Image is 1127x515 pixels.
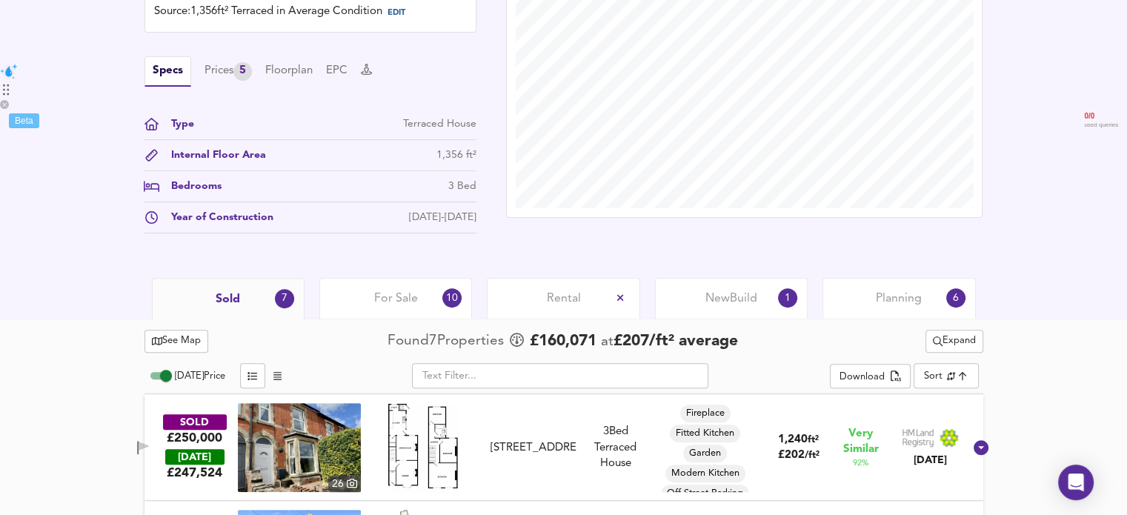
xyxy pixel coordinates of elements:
[1084,112,1118,122] span: 0 / 0
[159,116,194,132] div: Type
[448,179,476,194] div: 3 Bed
[175,371,225,381] span: [DATE] Price
[843,426,879,457] span: Very Similar
[683,447,727,460] span: Garden
[665,467,745,480] span: Modern Kitchen
[902,453,960,468] div: [DATE]
[163,414,227,430] div: SOLD
[238,403,361,492] a: property thumbnail 26
[804,451,819,460] span: / ft²
[144,394,983,501] div: SOLD£250,000 [DATE]£247,524property thumbnail 26 Floorplan[STREET_ADDRESS]3Bed Terraced HouseFire...
[680,405,731,422] div: Fireplace
[159,179,222,194] div: Bedrooms
[876,290,922,307] span: Planning
[409,210,476,225] div: [DATE]-[DATE]
[808,435,819,445] span: ft²
[144,330,209,353] button: See Map
[233,62,252,81] div: 5
[154,4,467,23] div: Source: 1,356ft² Terraced in Average Condition
[326,63,348,79] button: EPC
[216,291,240,308] span: Sold
[582,424,649,471] div: 3 Bed Terraced House
[144,56,191,87] button: Specs
[683,445,727,462] div: Garden
[925,330,983,353] div: split button
[442,288,462,308] div: 10
[388,331,508,351] div: Found 7 Propert ies
[665,465,745,482] div: Modern Kitchen
[436,147,476,163] div: 1,356 ft²
[547,290,581,307] span: Rental
[530,330,596,353] span: £ 160,071
[830,364,911,389] button: Download
[1058,465,1094,500] div: Open Intercom Messenger
[680,407,731,420] span: Fireplace
[152,333,202,350] span: See Map
[924,369,943,383] div: Sort
[167,465,222,481] span: £ 247,524
[9,113,39,128] div: Beta
[925,330,983,353] button: Expand
[972,439,990,456] svg: Show Details
[661,487,749,500] span: Off Street Parking
[777,450,819,461] span: £ 202
[661,485,749,502] div: Off Street Parking
[830,364,911,389] div: split button
[205,62,252,81] div: Prices
[388,9,405,17] span: EDIT
[159,147,266,163] div: Internal Floor Area
[902,428,960,448] img: Land Registry
[946,288,965,308] div: 6
[705,290,757,307] span: New Build
[238,403,361,492] img: property thumbnail
[165,449,225,465] div: [DATE]
[914,363,978,388] div: Sort
[490,440,576,456] div: [STREET_ADDRESS]
[670,427,740,440] span: Fitted Kitchen
[778,288,797,308] div: 1
[778,434,808,445] span: 1,240
[614,333,738,349] span: £ 207 / ft² average
[374,290,418,307] span: For Sale
[840,369,885,386] div: Download
[159,210,273,225] div: Year of Construction
[933,333,976,350] span: Expand
[167,430,222,446] div: £250,000
[275,289,294,308] div: 7
[670,425,740,442] div: Fitted Kitchen
[328,476,361,492] div: 26
[265,63,313,79] button: Floorplan
[1084,122,1118,129] span: used queries
[388,403,457,492] img: Floorplan
[412,363,708,388] input: Text Filter...
[205,62,252,81] button: Prices5
[853,457,868,469] span: 92 %
[403,116,476,132] div: Terraced House
[601,335,614,349] span: at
